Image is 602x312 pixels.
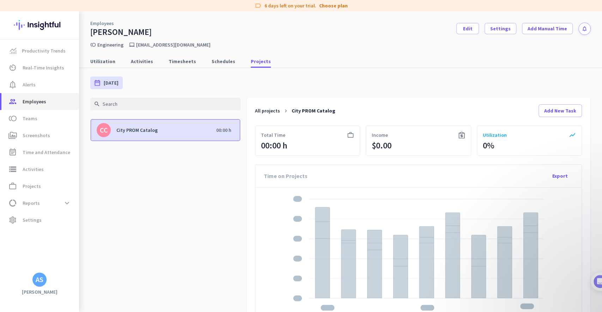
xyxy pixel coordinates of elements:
[23,114,37,123] span: Teams
[547,170,573,182] button: Export
[264,165,308,187] div: Time on Projects
[456,23,479,34] button: Edit
[8,80,17,89] i: notification_important
[97,42,123,48] a: Engineering
[8,114,17,123] i: toll
[261,140,287,151] div: 00:00 h
[23,80,36,89] span: Alerts
[23,182,41,190] span: Projects
[544,107,576,114] span: Add New Task
[23,97,46,106] span: Employees
[8,63,17,72] i: av_timer
[8,182,17,190] i: work_outline
[35,220,71,248] button: Messages
[136,42,211,48] p: [EMAIL_ADDRESS][DOMAIN_NAME]
[124,3,136,16] div: Close
[60,3,83,15] h1: Tasks
[463,25,473,32] span: Edit
[283,108,289,114] i: keyboard_arrow_right
[23,199,40,207] span: Reports
[10,27,131,53] div: 🎊 Welcome to Insightful! 🎊
[539,104,582,117] button: Add New Task
[8,216,17,224] i: settings
[23,165,44,173] span: Activities
[116,127,158,133] p: City PROM Catalog
[292,108,335,114] span: City PROM Catalog
[94,101,100,107] i: search
[61,197,73,209] button: expand_more
[1,127,79,144] a: perm_mediaScreenshots
[41,238,65,243] span: Messages
[1,93,79,110] a: groupEmployees
[261,131,285,139] span: Total Time
[1,144,79,161] a: event_noteTime and Attendance
[8,131,17,140] i: perm_media
[27,134,123,164] div: It's time to add your employees! This is crucial since Insightful will start collecting their act...
[1,195,79,212] a: data_usageReportsexpand_more
[90,93,134,100] p: About 10 minutes
[1,42,79,59] a: menu-itemProductivity Trends
[8,97,17,106] i: group
[216,127,231,133] time: 00:00 h
[23,63,64,72] span: Real-Time Insights
[483,131,507,139] span: Utilization
[490,25,511,32] span: Settings
[27,170,95,184] button: Add your employees
[347,131,354,139] i: work_outline
[528,25,567,32] span: Add Manual Time
[485,23,516,34] button: Settings
[71,220,106,248] button: Help
[23,216,42,224] span: Settings
[8,199,17,207] i: data_usage
[116,238,131,243] span: Tasks
[23,148,70,157] span: Time and Attendance
[372,140,391,151] div: $0.00
[1,178,79,195] a: work_outlineProjects
[13,120,128,131] div: 1Add employees
[90,20,114,27] a: Employees
[8,165,17,173] i: storage
[1,59,79,76] a: av_timerReal-Time Insights
[100,127,108,134] div: CC
[131,58,153,65] span: Activities
[27,203,120,217] div: Initial tracking settings and how to edit them
[569,131,576,139] i: show_chart
[90,58,115,65] span: Utilization
[90,98,241,110] input: Search
[582,26,588,32] i: notifications
[255,108,280,114] span: All projects
[1,110,79,127] a: tollTeams
[39,76,116,83] div: [PERSON_NAME] from Insightful
[578,23,591,35] button: notifications
[10,238,25,243] span: Home
[13,201,128,217] div: 2Initial tracking settings and how to edit them
[104,79,118,86] span: [DATE]
[552,172,568,179] span: Export
[14,11,65,39] img: Insightful logo
[10,48,16,54] img: menu-item
[251,58,271,65] span: Projects
[36,276,43,283] div: AS
[129,42,135,48] i: laptop_mac
[255,2,262,9] i: label
[522,23,573,34] button: Add Manual Time
[27,123,120,130] div: Add employees
[90,42,96,48] i: toll
[94,79,101,86] i: date_range
[261,196,576,311] img: placeholder-stacked-chart.svg
[212,58,235,65] span: Schedules
[319,2,348,9] a: Choose plan
[372,131,388,139] span: Income
[8,148,17,157] i: event_note
[83,238,94,243] span: Help
[169,58,196,65] span: Timesheets
[1,76,79,93] a: notification_importantAlerts
[483,140,494,151] div: 0%
[1,212,79,228] a: settingsSettings
[23,131,50,140] span: Screenshots
[1,161,79,178] a: storageActivities
[10,53,131,69] div: You're just a few steps away from completing the essential app setup
[458,131,465,139] img: widget-img
[7,93,25,100] p: 4 steps
[22,47,66,55] span: Productivity Trends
